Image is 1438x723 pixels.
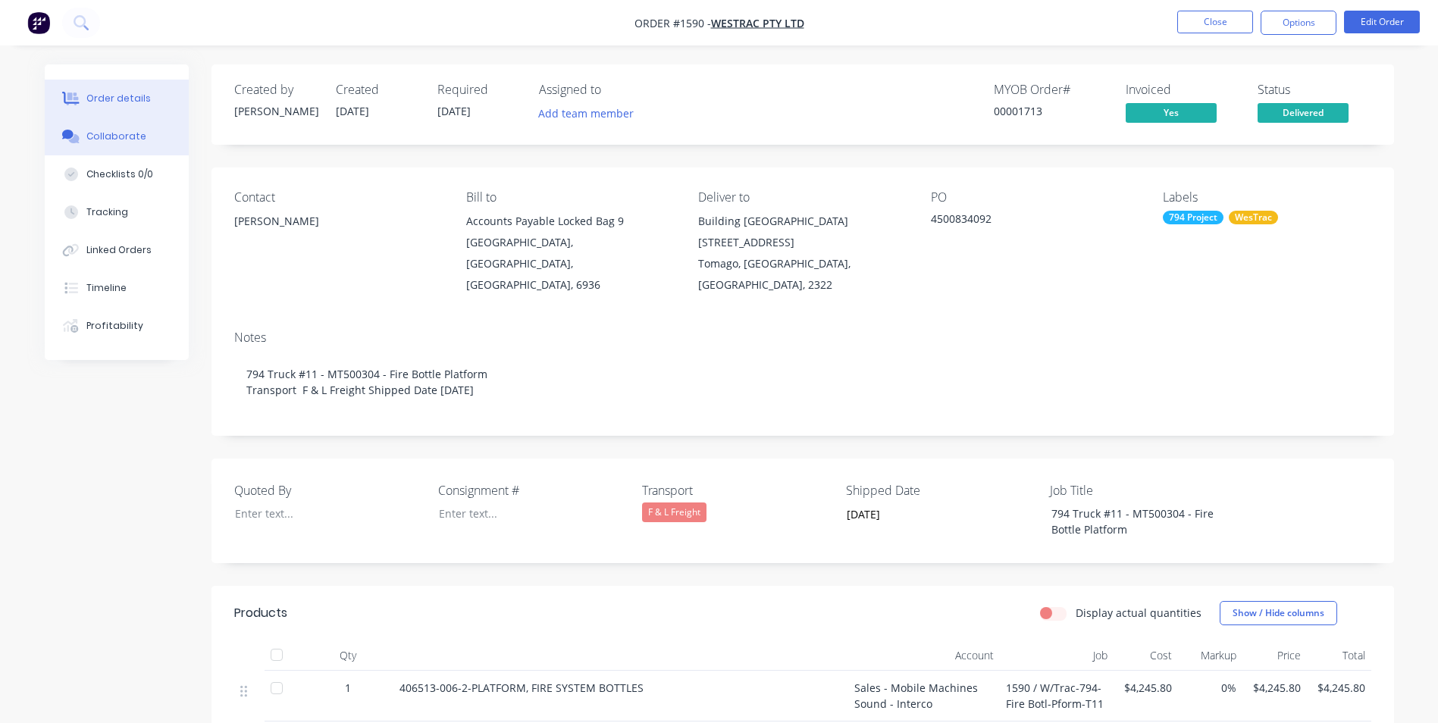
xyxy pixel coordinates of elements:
[86,243,152,257] div: Linked Orders
[1126,103,1217,122] span: Yes
[1126,83,1239,97] div: Invoiced
[1242,640,1307,671] div: Price
[336,104,369,118] span: [DATE]
[1248,680,1301,696] span: $4,245.80
[438,481,628,499] label: Consignment #
[234,83,318,97] div: Created by
[466,232,674,296] div: [GEOGRAPHIC_DATA], [GEOGRAPHIC_DATA], [GEOGRAPHIC_DATA], 6936
[234,330,1371,345] div: Notes
[1258,103,1349,122] span: Delivered
[234,481,424,499] label: Quoted By
[994,83,1107,97] div: MYOB Order #
[698,211,906,253] div: Building [GEOGRAPHIC_DATA][STREET_ADDRESS]
[1258,83,1371,97] div: Status
[1307,640,1371,671] div: Total
[86,130,146,143] div: Collaborate
[1120,680,1172,696] span: $4,245.80
[234,103,318,119] div: [PERSON_NAME]
[539,83,691,97] div: Assigned to
[86,92,151,105] div: Order details
[1261,11,1336,35] button: Options
[86,319,143,333] div: Profitability
[1000,671,1114,721] div: 1590 / W/Trac-794-Fire Botl-Pform-T11
[1258,103,1349,126] button: Delivered
[86,167,153,181] div: Checklists 0/0
[931,190,1139,205] div: PO
[836,503,1025,526] input: Enter date
[634,16,711,30] span: Order #1590 -
[1220,601,1337,625] button: Show / Hide columns
[994,103,1107,119] div: 00001713
[1178,640,1242,671] div: Markup
[45,80,189,117] button: Order details
[466,211,674,296] div: Accounts Payable Locked Bag 9[GEOGRAPHIC_DATA], [GEOGRAPHIC_DATA], [GEOGRAPHIC_DATA], 6936
[437,104,471,118] span: [DATE]
[1344,11,1420,33] button: Edit Order
[1000,640,1114,671] div: Job
[45,231,189,269] button: Linked Orders
[539,103,642,124] button: Add team member
[234,211,442,232] div: [PERSON_NAME]
[45,155,189,193] button: Checklists 0/0
[1177,11,1253,33] button: Close
[848,671,1000,721] div: Sales - Mobile Machines Sound - Interco
[848,640,1000,671] div: Account
[1163,190,1371,205] div: Labels
[234,604,287,622] div: Products
[931,211,1120,232] div: 4500834092
[45,307,189,345] button: Profitability
[234,211,442,259] div: [PERSON_NAME]
[437,83,521,97] div: Required
[846,481,1035,499] label: Shipped Date
[399,681,644,695] span: 406513-006-2-PLATFORM, FIRE SYSTEM BOTTLES
[698,253,906,296] div: Tomago, [GEOGRAPHIC_DATA], [GEOGRAPHIC_DATA], 2322
[1229,211,1278,224] div: WesTrac
[1184,680,1236,696] span: 0%
[234,190,442,205] div: Contact
[698,211,906,296] div: Building [GEOGRAPHIC_DATA][STREET_ADDRESS]Tomago, [GEOGRAPHIC_DATA], [GEOGRAPHIC_DATA], 2322
[1050,481,1239,499] label: Job Title
[1313,680,1365,696] span: $4,245.80
[45,117,189,155] button: Collaborate
[1039,502,1229,540] div: 794 Truck #11 - MT500304 - Fire Bottle Platform
[45,269,189,307] button: Timeline
[1076,605,1201,621] label: Display actual quantities
[466,211,674,232] div: Accounts Payable Locked Bag 9
[45,193,189,231] button: Tracking
[1114,640,1178,671] div: Cost
[698,190,906,205] div: Deliver to
[336,83,419,97] div: Created
[86,205,128,219] div: Tracking
[86,281,127,295] div: Timeline
[234,351,1371,413] div: 794 Truck #11 - MT500304 - Fire Bottle Platform Transport F & L Freight Shipped Date [DATE]
[466,190,674,205] div: Bill to
[345,680,351,696] span: 1
[1163,211,1223,224] div: 794 Project
[711,16,804,30] a: WesTrac Pty Ltd
[530,103,641,124] button: Add team member
[302,640,393,671] div: Qty
[642,481,832,499] label: Transport
[642,502,706,522] div: F & L Freight
[27,11,50,34] img: Factory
